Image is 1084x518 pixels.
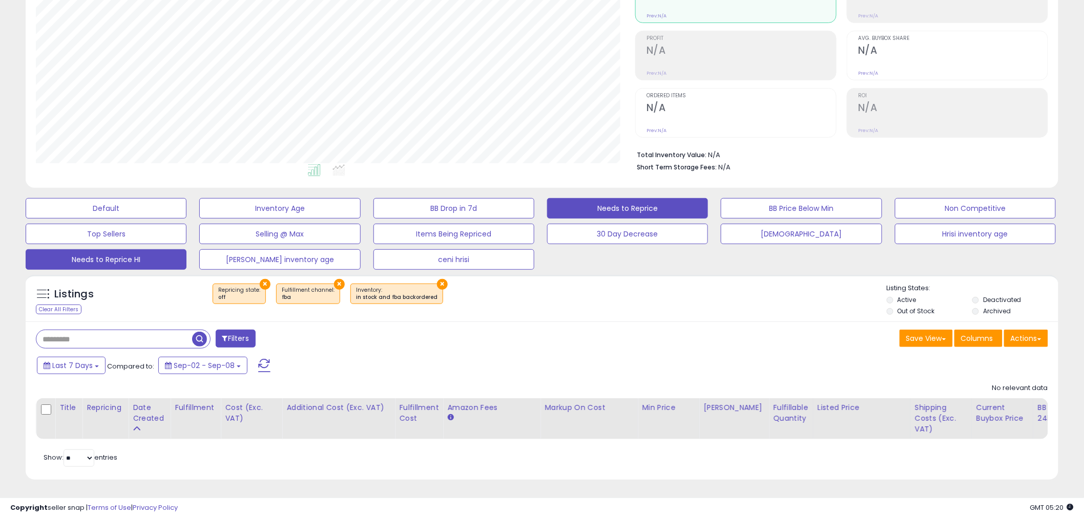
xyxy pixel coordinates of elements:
[547,224,708,244] button: 30 Day Decrease
[1030,503,1074,512] span: 2025-09-16 05:20 GMT
[10,503,48,512] strong: Copyright
[858,45,1048,58] h2: N/A
[1004,330,1048,347] button: Actions
[282,286,335,301] span: Fulfillment channel :
[898,307,935,315] label: Out of Stock
[373,224,534,244] button: Items Being Repriced
[647,36,836,41] span: Profit
[915,402,968,435] div: Shipping Costs (Exc. VAT)
[356,294,437,301] div: in stock and fba backordered
[158,357,247,374] button: Sep-02 - Sep-08
[218,294,260,301] div: off
[54,287,94,301] h5: Listings
[887,284,1058,293] p: Listing States:
[858,102,1048,116] h2: N/A
[642,402,695,413] div: Min Price
[174,360,235,371] span: Sep-02 - Sep-08
[898,295,916,304] label: Active
[216,330,256,348] button: Filters
[26,224,186,244] button: Top Sellers
[992,383,1048,393] div: No relevant data
[647,70,666,76] small: Prev: N/A
[437,279,448,290] button: ×
[647,13,666,19] small: Prev: N/A
[647,45,836,58] h2: N/A
[637,150,706,159] b: Total Inventory Value:
[721,198,882,219] button: BB Price Below Min
[87,402,124,413] div: Repricing
[547,198,708,219] button: Needs to Reprice
[52,360,93,371] span: Last 7 Days
[976,402,1029,424] div: Current Buybox Price
[447,413,453,422] small: Amazon Fees.
[983,295,1022,304] label: Deactivated
[895,198,1056,219] button: Non Competitive
[334,279,345,290] button: ×
[647,127,666,134] small: Prev: N/A
[858,93,1048,99] span: ROI
[718,162,731,172] span: N/A
[637,148,1040,160] li: N/A
[1038,402,1075,424] div: BB Share 24h.
[647,102,836,116] h2: N/A
[199,198,360,219] button: Inventory Age
[218,286,260,301] span: Repricing state :
[721,224,882,244] button: [DEMOGRAPHIC_DATA]
[175,402,216,413] div: Fulfillment
[703,402,764,413] div: [PERSON_NAME]
[133,503,178,512] a: Privacy Policy
[356,286,437,301] span: Inventory :
[399,402,439,424] div: Fulfillment Cost
[637,163,717,171] b: Short Term Storage Fees:
[59,402,78,413] div: Title
[447,402,536,413] div: Amazon Fees
[10,503,178,513] div: seller snap | |
[133,402,166,424] div: Date Created
[895,224,1056,244] button: Hrisi inventory age
[647,93,836,99] span: Ordered Items
[107,361,154,371] span: Compared to:
[858,36,1048,41] span: Avg. Buybox Share
[199,249,360,270] button: [PERSON_NAME] inventory age
[286,402,390,413] div: Additional Cost (Exc. VAT)
[36,305,81,314] div: Clear All Filters
[540,398,638,439] th: The percentage added to the cost of goods (COGS) that forms the calculator for Min & Max prices.
[260,279,270,290] button: ×
[818,402,906,413] div: Listed Price
[900,330,953,347] button: Save View
[545,402,633,413] div: Markup on Cost
[88,503,131,512] a: Terms of Use
[26,249,186,270] button: Needs to Reprice HI
[773,402,808,424] div: Fulfillable Quantity
[199,224,360,244] button: Selling @ Max
[858,13,878,19] small: Prev: N/A
[983,307,1011,315] label: Archived
[44,452,117,462] span: Show: entries
[373,198,534,219] button: BB Drop in 7d
[961,333,993,343] span: Columns
[858,70,878,76] small: Prev: N/A
[225,402,278,424] div: Cost (Exc. VAT)
[858,127,878,134] small: Prev: N/A
[282,294,335,301] div: fba
[26,198,186,219] button: Default
[37,357,106,374] button: Last 7 Days
[954,330,1003,347] button: Columns
[373,249,534,270] button: ceni hrisi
